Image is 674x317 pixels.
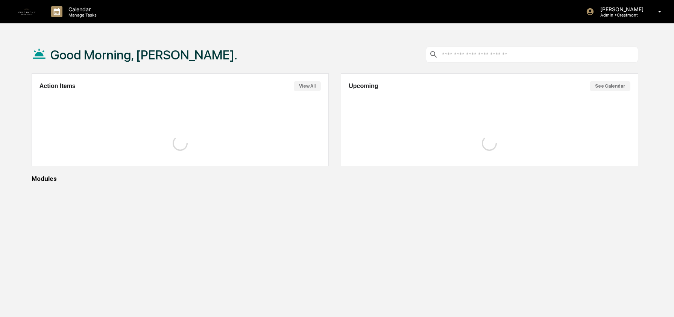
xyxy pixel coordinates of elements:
[349,83,378,89] h2: Upcoming
[594,12,647,18] p: Admin • Crestmont
[50,47,237,62] h1: Good Morning, [PERSON_NAME].
[18,3,36,21] img: logo
[39,83,76,89] h2: Action Items
[590,81,630,91] button: See Calendar
[62,12,100,18] p: Manage Tasks
[594,6,647,12] p: [PERSON_NAME]
[294,81,321,91] button: View All
[62,6,100,12] p: Calendar
[32,175,638,182] div: Modules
